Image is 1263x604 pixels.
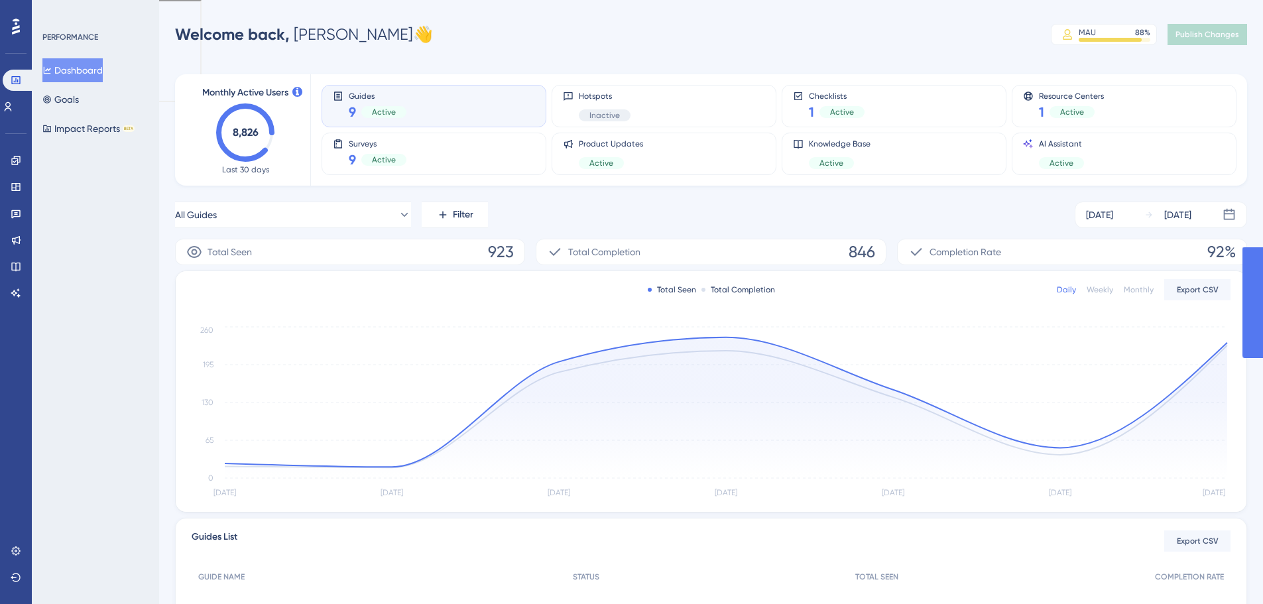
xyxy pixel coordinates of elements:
span: Active [830,107,854,117]
button: Publish Changes [1168,24,1247,45]
div: Daily [1057,284,1076,295]
div: Monthly [1124,284,1154,295]
button: Impact ReportsBETA [42,117,135,141]
span: Hotspots [579,91,631,101]
tspan: 260 [200,326,213,335]
span: Export CSV [1177,536,1219,546]
button: Export CSV [1164,530,1231,552]
span: Export CSV [1177,284,1219,295]
span: Completion Rate [930,244,1001,260]
span: 1 [809,103,814,121]
tspan: [DATE] [1049,488,1071,497]
button: Dashboard [42,58,103,82]
tspan: 130 [202,398,213,407]
text: 8,826 [233,126,259,139]
span: Publish Changes [1175,29,1239,40]
span: 92% [1207,241,1236,263]
span: TOTAL SEEN [855,572,898,582]
span: GUIDE NAME [198,572,245,582]
span: Active [819,158,843,168]
span: AI Assistant [1039,139,1084,149]
span: Active [1060,107,1084,117]
span: Inactive [589,110,620,121]
tspan: [DATE] [213,488,236,497]
span: Active [372,154,396,165]
span: Filter [453,207,473,223]
span: Active [372,107,396,117]
span: 9 [349,151,356,169]
span: Welcome back, [175,25,290,44]
span: 846 [849,241,875,263]
span: Last 30 days [222,164,269,175]
span: Product Updates [579,139,643,149]
tspan: [DATE] [548,488,570,497]
button: Export CSV [1164,279,1231,300]
div: MAU [1079,27,1096,38]
div: [DATE] [1086,207,1113,223]
div: [PERSON_NAME] 👋 [175,24,433,45]
div: 88 % [1135,27,1150,38]
span: Total Seen [208,244,252,260]
span: Guides [349,91,406,100]
tspan: 195 [203,360,213,369]
tspan: 0 [208,473,213,483]
span: COMPLETION RATE [1155,572,1224,582]
iframe: UserGuiding AI Assistant Launcher [1207,552,1247,591]
span: Knowledge Base [809,139,871,149]
span: All Guides [175,207,217,223]
span: 1 [1039,103,1044,121]
button: Filter [422,202,488,228]
span: Resource Centers [1039,91,1104,100]
tspan: [DATE] [715,488,737,497]
div: [DATE] [1164,207,1191,223]
span: Monthly Active Users [202,85,288,101]
div: Total Seen [648,284,696,295]
div: Weekly [1087,284,1113,295]
span: STATUS [573,572,599,582]
tspan: [DATE] [381,488,403,497]
span: Checklists [809,91,865,100]
span: Surveys [349,139,406,148]
span: Total Completion [568,244,640,260]
div: PERFORMANCE [42,32,98,42]
button: Goals [42,88,79,111]
div: BETA [123,125,135,132]
tspan: [DATE] [1203,488,1225,497]
tspan: 65 [206,436,213,445]
span: Active [1050,158,1073,168]
span: 9 [349,103,356,121]
span: Guides List [192,529,237,553]
button: All Guides [175,202,411,228]
div: Total Completion [701,284,775,295]
span: 923 [488,241,514,263]
span: Active [589,158,613,168]
tspan: [DATE] [882,488,904,497]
